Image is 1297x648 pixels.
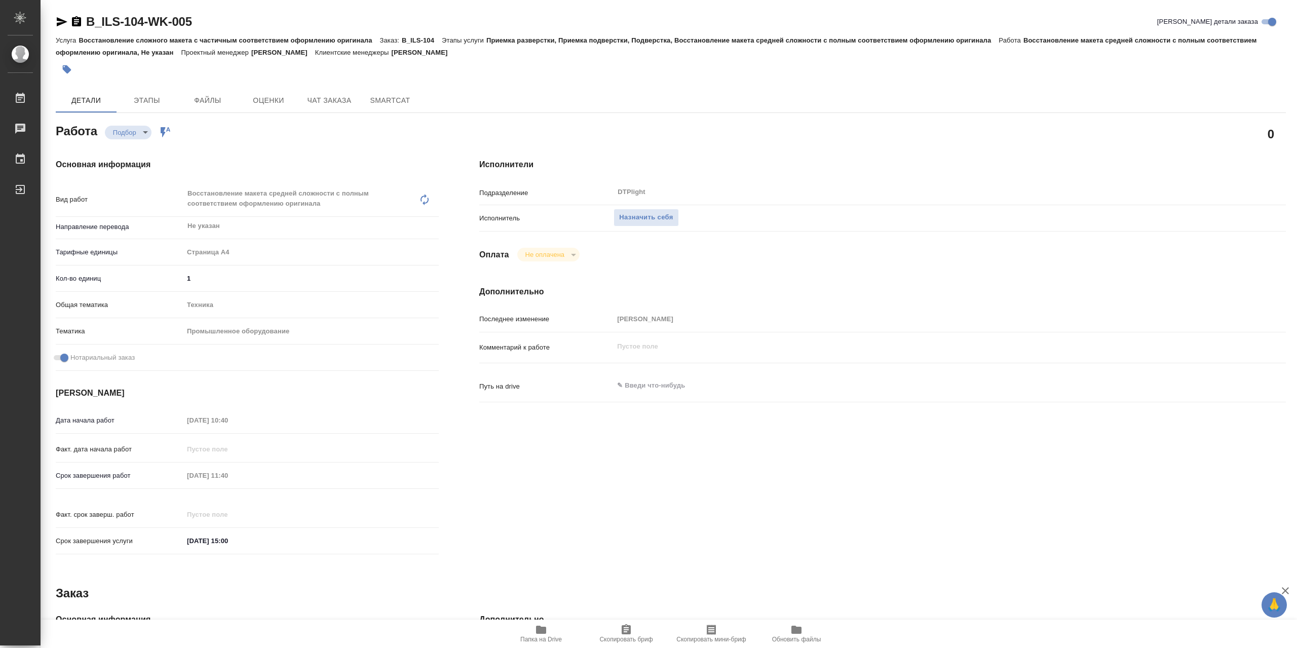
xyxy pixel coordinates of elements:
h4: [PERSON_NAME] [56,387,439,399]
h2: Работа [56,121,97,139]
button: Не оплачена [522,250,567,259]
span: [PERSON_NAME] детали заказа [1157,17,1258,27]
p: Проектный менеджер [181,49,251,56]
input: ✎ Введи что-нибудь [183,533,272,548]
p: Факт. срок заверш. работ [56,510,183,520]
button: Папка на Drive [499,620,584,648]
button: 🙏 [1262,592,1287,618]
p: Срок завершения услуги [56,536,183,546]
button: Скопировать ссылку для ЯМессенджера [56,16,68,28]
button: Обновить файлы [754,620,839,648]
h4: Основная информация [56,159,439,171]
p: Комментарий к работе [479,342,614,353]
p: Восстановление сложного макета с частичным соответствием оформлению оригинала [79,36,379,44]
input: Пустое поле [183,507,272,522]
div: Страница А4 [183,244,439,261]
p: Срок завершения работ [56,471,183,481]
p: Этапы услуги [442,36,486,44]
span: Назначить себя [619,212,673,223]
h2: 0 [1268,125,1274,142]
h4: Дополнительно [479,614,1286,626]
span: Нотариальный заказ [70,353,135,363]
div: Промышленное оборудование [183,323,439,340]
p: Путь на drive [479,382,614,392]
p: [PERSON_NAME] [251,49,315,56]
p: Последнее изменение [479,314,614,324]
p: Подразделение [479,188,614,198]
input: Пустое поле [614,312,1218,326]
p: Работа [999,36,1023,44]
div: Техника [183,296,439,314]
span: Скопировать мини-бриф [676,636,746,643]
p: Общая тематика [56,300,183,310]
p: Вид работ [56,195,183,205]
div: Подбор [105,126,151,139]
span: Файлы [183,94,232,107]
p: Услуга [56,36,79,44]
p: Заказ: [380,36,402,44]
p: Исполнитель [479,213,614,223]
span: Чат заказа [305,94,354,107]
h2: Заказ [56,585,89,601]
span: Детали [62,94,110,107]
button: Скопировать бриф [584,620,669,648]
button: Добавить тэг [56,58,78,81]
h4: Оплата [479,249,509,261]
button: Назначить себя [614,209,678,226]
span: Обновить файлы [772,636,821,643]
h4: Основная информация [56,614,439,626]
span: 🙏 [1266,594,1283,616]
span: Папка на Drive [520,636,562,643]
span: SmartCat [366,94,414,107]
input: ✎ Введи что-нибудь [183,271,439,286]
input: Пустое поле [183,442,272,456]
p: Клиентские менеджеры [315,49,392,56]
span: Оценки [244,94,293,107]
p: Кол-во единиц [56,274,183,284]
input: Пустое поле [183,413,272,428]
button: Скопировать мини-бриф [669,620,754,648]
p: Дата начала работ [56,415,183,426]
span: Скопировать бриф [599,636,653,643]
input: Пустое поле [183,468,272,483]
p: B_ILS-104 [402,36,442,44]
p: Тарифные единицы [56,247,183,257]
h4: Дополнительно [479,286,1286,298]
div: Подбор [517,248,580,261]
p: Тематика [56,326,183,336]
button: Подбор [110,128,139,137]
p: Приемка разверстки, Приемка подверстки, Подверстка, Восстановление макета средней сложности с пол... [486,36,999,44]
h4: Исполнители [479,159,1286,171]
button: Скопировать ссылку [70,16,83,28]
p: Факт. дата начала работ [56,444,183,454]
a: B_ILS-104-WK-005 [86,15,192,28]
p: Направление перевода [56,222,183,232]
p: [PERSON_NAME] [392,49,455,56]
span: Этапы [123,94,171,107]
